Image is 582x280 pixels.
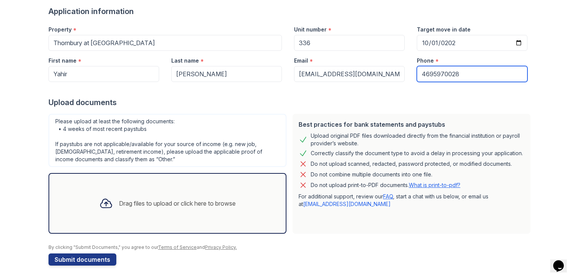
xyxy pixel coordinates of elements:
[48,244,533,250] div: By clicking "Submit Documents," you agree to our and
[409,182,460,188] a: What is print-to-pdf?
[294,57,308,64] label: Email
[311,159,512,168] div: Do not upload scanned, redacted, password protected, or modified documents.
[311,170,432,179] div: Do not combine multiple documents into one file.
[303,201,391,207] a: [EMAIL_ADDRESS][DOMAIN_NAME]
[48,6,533,17] div: Application information
[48,97,533,108] div: Upload documents
[311,132,524,147] div: Upload original PDF files downloaded directly from the financial institution or payroll provider’...
[48,253,116,266] button: Submit documents
[205,244,237,250] a: Privacy Policy.
[299,193,524,208] p: For additional support, review our , start a chat with us below, or email us at
[299,120,524,129] div: Best practices for bank statements and paystubs
[158,244,197,250] a: Terms of Service
[311,149,523,158] div: Correctly classify the document type to avoid a delay in processing your application.
[417,26,471,33] label: Target move in date
[294,26,327,33] label: Unit number
[119,199,236,208] div: Drag files to upload or click here to browse
[48,114,286,167] div: Please upload at least the following documents: • 4 weeks of most recent paystubs If paystubs are...
[48,26,72,33] label: Property
[550,250,574,272] iframe: chat widget
[171,57,199,64] label: Last name
[48,57,77,64] label: First name
[383,193,393,200] a: FAQ
[311,181,460,189] p: Do not upload print-to-PDF documents.
[417,57,434,64] label: Phone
